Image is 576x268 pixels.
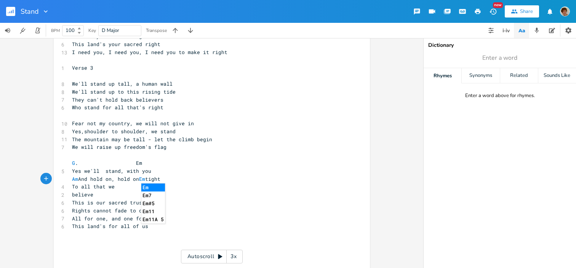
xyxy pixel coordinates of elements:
div: Sounds Like [538,68,576,83]
div: Synonyms [462,68,499,83]
span: This land's your sacred right [72,41,160,48]
span: Em [139,175,145,182]
div: New [493,2,503,8]
span: Verse 3 [72,64,93,71]
span: Enter a word [482,54,517,62]
li: Em [141,183,165,191]
span: To all that we [72,183,115,190]
span: Who stand for all that's right [72,104,163,111]
span: Stand [21,8,39,15]
span: Yes we'll stand, with you [72,167,151,174]
span: Am [72,175,78,182]
span: This is our sacred trust [72,199,145,206]
button: Share [505,5,539,18]
span: We'll stand up to this rising tide [72,88,176,95]
span: G [72,160,75,166]
span: The mountain may be tall - let the climb begin [72,136,212,143]
span: I need you, I need you, I need you to make it right [72,49,227,56]
span: All for one, and one for all [72,215,157,222]
li: Em#5 [141,199,165,207]
div: Key [88,28,96,33]
span: We'll stand up tall, a human wall [72,80,173,87]
span: Yes,shoulder to shoulder, we stand [72,128,176,135]
span: Rights cannot fade to dust [72,207,151,214]
div: 3x [227,250,240,263]
li: Em11A 5 [141,215,165,223]
li: Em7 [141,191,165,199]
img: scohenmusic [560,6,570,16]
div: Transpose [146,28,167,33]
div: Autoscroll [181,250,243,263]
span: believe [72,191,93,198]
div: Enter a word above for rhymes. [465,93,535,99]
span: Fear not my country, we will not give in [72,120,194,127]
div: Rhymes [424,68,461,83]
span: D Major [102,27,119,34]
span: They can't hold back believers [72,96,163,103]
span: And hold on, hold on tight [72,175,160,182]
div: Share [520,8,533,15]
span: . Em [72,160,142,166]
button: New [485,5,501,18]
div: Dictionary [428,43,571,48]
div: BPM [51,29,60,33]
span: This land's for all of us [72,223,148,230]
span: We will raise up freedom's flag [72,144,166,150]
li: Em11 [141,207,165,215]
div: Related [500,68,538,83]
